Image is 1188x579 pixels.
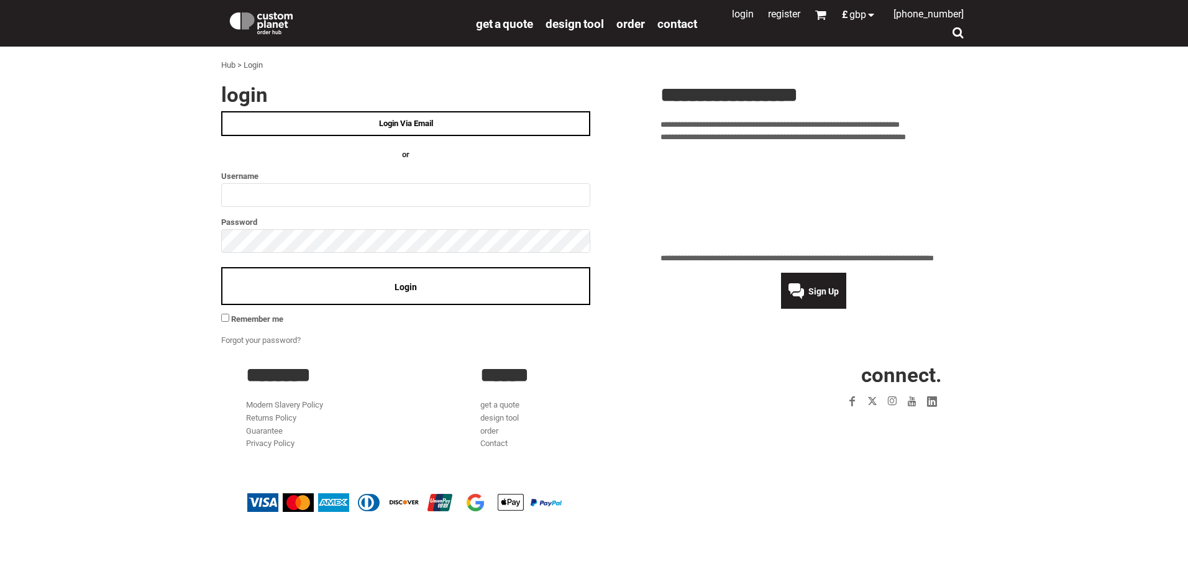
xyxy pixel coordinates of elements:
[657,17,697,31] span: Contact
[770,419,942,434] iframe: Customer reviews powered by Trustpilot
[460,493,491,512] img: Google Pay
[480,400,519,409] a: get a quote
[546,16,604,30] a: design tool
[616,16,645,30] a: order
[247,493,278,512] img: Visa
[221,60,235,70] a: Hub
[657,16,697,30] a: Contact
[318,493,349,512] img: American Express
[354,493,385,512] img: Diners Club
[495,493,526,512] img: Apple Pay
[531,499,562,506] img: PayPal
[732,8,754,20] a: Login
[231,314,283,324] span: Remember me
[842,10,849,20] span: £
[546,17,604,31] span: design tool
[246,439,295,448] a: Privacy Policy
[480,439,508,448] a: Contact
[227,9,295,34] img: Custom Planet
[221,3,470,40] a: Custom Planet
[480,413,519,422] a: design tool
[244,59,263,72] div: Login
[715,365,942,385] h2: CONNECT.
[379,119,433,128] span: Login Via Email
[389,493,420,512] img: Discover
[768,8,800,20] a: Register
[476,17,533,31] span: get a quote
[424,493,455,512] img: China UnionPay
[221,111,590,136] a: Login Via Email
[480,426,498,435] a: order
[237,59,242,72] div: >
[246,426,283,435] a: Guarantee
[221,84,590,105] h2: Login
[246,413,296,422] a: Returns Policy
[221,314,229,322] input: Remember me
[221,169,590,183] label: Username
[808,286,839,296] span: Sign Up
[395,282,417,292] span: Login
[221,148,590,162] h4: OR
[849,10,866,20] span: GBP
[246,400,323,409] a: Modern Slavery Policy
[893,8,964,20] span: [PHONE_NUMBER]
[221,335,301,345] a: Forgot your password?
[283,493,314,512] img: Mastercard
[616,17,645,31] span: order
[660,152,967,245] iframe: Customer reviews powered by Trustpilot
[476,16,533,30] a: get a quote
[221,215,590,229] label: Password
